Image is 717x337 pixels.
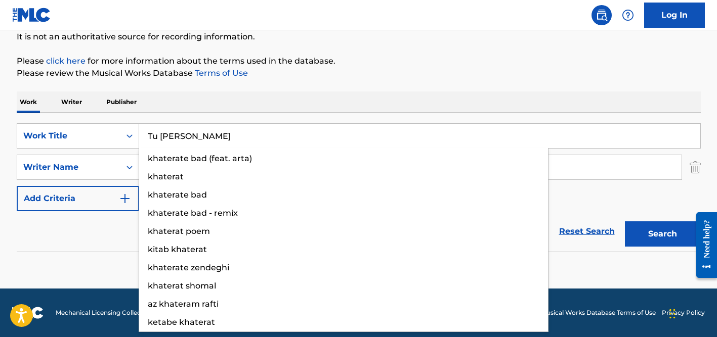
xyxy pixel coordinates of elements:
span: kitab khaterat [148,245,207,254]
span: Mechanical Licensing Collective © 2025 [56,308,173,317]
div: Work Title [23,130,114,142]
button: Add Criteria [17,186,139,211]
a: Terms of Use [193,68,248,78]
span: khaterat poem [148,226,210,236]
iframe: Resource Center [689,204,717,285]
div: Writer Name [23,161,114,173]
a: click here [46,56,86,66]
p: Writer [58,91,85,113]
span: khaterate bad (feat. arta) [148,154,252,163]
a: Public Search [592,5,612,25]
img: Delete Criterion [690,155,701,180]
button: Search [625,221,701,247]
div: Help [618,5,638,25]
span: khaterat shomal [148,281,216,291]
span: khaterat [148,172,184,181]
p: Please review the Musical Works Database [17,67,701,79]
img: search [596,9,608,21]
p: Publisher [103,91,140,113]
iframe: Chat Widget [666,288,717,337]
span: khaterate zendeghi [148,263,229,272]
img: MLC Logo [12,8,51,22]
span: ketabe khaterat [148,317,215,327]
span: az khateram rafti [148,299,219,309]
img: 9d2ae6d4665cec9f34b9.svg [119,192,131,205]
form: Search Form [17,123,701,252]
a: Musical Works Database Terms of Use [541,308,656,317]
p: It is not an authoritative source for recording information. [17,31,701,43]
div: Drag [669,299,676,329]
img: help [622,9,634,21]
span: khaterate bad [148,190,207,200]
img: logo [12,307,44,319]
p: Please for more information about the terms used in the database. [17,55,701,67]
a: Privacy Policy [662,308,705,317]
a: Reset Search [554,220,620,243]
span: khaterate bad - remix [148,208,238,218]
p: Work [17,91,40,113]
a: Log In [644,3,705,28]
